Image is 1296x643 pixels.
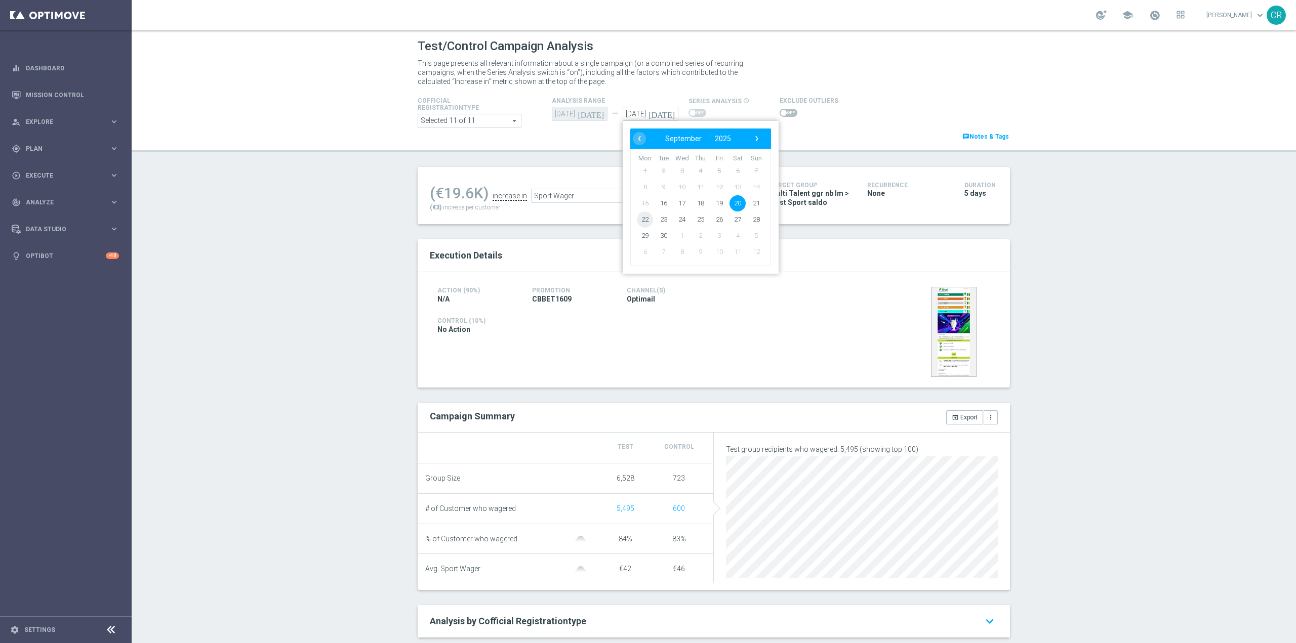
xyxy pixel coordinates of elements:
span: 17 [674,195,690,211]
a: Settings [24,627,55,633]
button: › [750,132,763,145]
h1: Test/Control Campaign Analysis [418,39,593,54]
span: Expert Online Expert Retail Master Online Master Retail Other and 6 more [418,114,521,127]
span: Execute [26,173,109,179]
a: Dashboard [26,55,119,81]
span: Explore [26,119,109,125]
span: 27 [730,211,746,228]
button: 2025 [708,132,738,145]
button: September [659,132,708,145]
a: chatNotes & Tags [961,131,1010,142]
span: Data Studio [26,226,109,232]
span: Control [664,443,694,450]
i: gps_fixed [12,144,21,153]
span: 5 days [964,189,986,198]
span: 9 [656,179,672,195]
span: Execution Details [430,250,502,261]
span: 12 [711,179,727,195]
th: weekday [636,154,655,163]
img: gaussianGrey.svg [571,566,591,573]
span: 8 [674,244,690,260]
button: track_changes Analyze keyboard_arrow_right [11,198,119,206]
button: Mission Control [11,91,119,99]
span: 11 [730,244,746,260]
span: No Action [437,325,470,334]
span: 24 [674,211,690,228]
span: Show unique customers [617,504,634,512]
div: Dashboard [12,55,119,81]
i: keyboard_arrow_down [982,612,998,630]
span: 20 [730,195,746,211]
span: N/A [437,294,450,304]
span: 11 [693,179,709,195]
div: Plan [12,144,109,153]
div: (€19.6K) [430,184,489,202]
div: gps_fixed Plan keyboard_arrow_right [11,145,119,153]
span: 15 [637,195,653,211]
span: Test [618,443,633,450]
div: Optibot [12,242,119,269]
th: weekday [747,154,765,163]
span: 7 [748,163,764,179]
h4: Duration [964,182,998,189]
span: 1 [674,228,690,244]
div: Data Studio [12,225,109,234]
span: 16 [656,195,672,211]
span: 3 [674,163,690,179]
button: person_search Explore keyboard_arrow_right [11,118,119,126]
a: Optibot [26,242,106,269]
span: 18 [693,195,709,211]
span: September [665,135,702,143]
span: Group Size [425,474,460,483]
i: [DATE] [578,107,607,118]
span: 23 [656,211,672,228]
i: equalizer [12,64,21,73]
div: Execute [12,171,109,180]
button: play_circle_outline Execute keyboard_arrow_right [11,172,119,180]
i: lightbulb [12,251,21,261]
i: settings [10,625,19,634]
th: weekday [728,154,747,163]
i: keyboard_arrow_right [109,170,119,180]
span: 19 [711,195,727,211]
span: keyboard_arrow_down [1254,10,1266,21]
span: 5 [748,228,764,244]
bs-datepicker-navigation-view: ​ ​ ​ [633,132,763,145]
span: Plan [26,146,109,152]
i: keyboard_arrow_right [109,197,119,207]
span: 26 [711,211,727,228]
p: Test group recipients who wagered: 5,495 (showing top 100) [726,445,998,454]
span: # of Customer who wagered [425,504,516,513]
i: info_outline [743,98,749,104]
i: keyboard_arrow_right [109,117,119,126]
bs-datepicker-container: calendar [623,121,779,274]
div: increase in [493,192,527,201]
th: weekday [692,154,710,163]
span: €42 [619,565,631,573]
h4: Control (10%) [437,317,801,324]
a: Analysis by Cofficial Registrationtype keyboard_arrow_down [430,615,998,627]
span: 84% [619,535,632,543]
th: weekday [710,154,728,163]
span: 6,528 [617,474,634,482]
h4: Channel(s) [627,287,706,294]
span: 25 [693,211,709,228]
p: This page presents all relevant information about a single campaign (or a combined series of recu... [418,59,757,86]
h4: analysis range [552,97,688,104]
span: 12 [748,244,764,260]
button: open_in_browser Export [946,410,983,424]
div: Explore [12,117,109,126]
span: 30 [656,228,672,244]
button: equalizer Dashboard [11,64,119,72]
span: €46 [673,565,685,573]
span: None [867,189,885,198]
span: series analysis [688,98,742,105]
i: chat [962,133,969,140]
i: play_circle_outline [12,171,21,180]
span: 6 [637,244,653,260]
button: more_vert [984,410,998,424]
